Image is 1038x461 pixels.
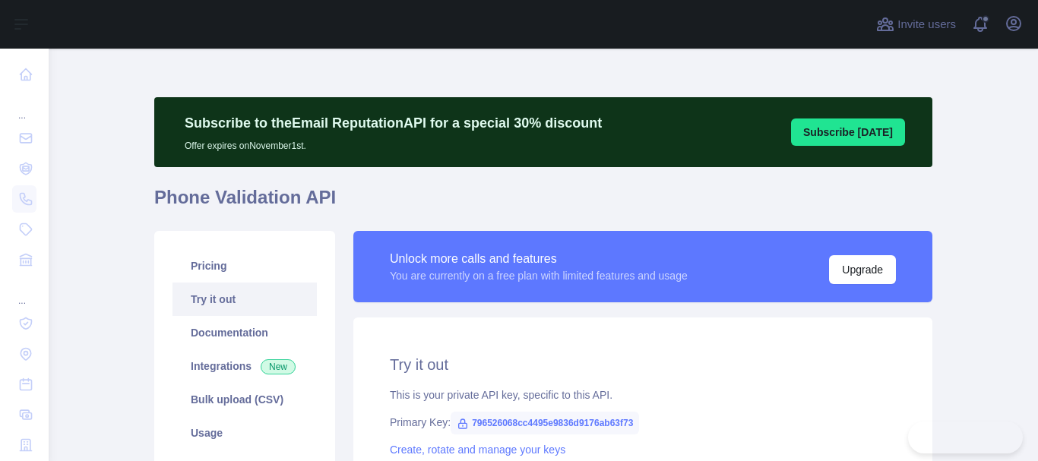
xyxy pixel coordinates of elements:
h2: Try it out [390,354,896,375]
h1: Phone Validation API [154,185,932,222]
span: Invite users [897,16,956,33]
div: This is your private API key, specific to this API. [390,387,896,403]
a: Try it out [172,283,317,316]
a: Documentation [172,316,317,349]
a: Bulk upload (CSV) [172,383,317,416]
iframe: Toggle Customer Support [908,422,1023,453]
div: Primary Key: [390,415,896,430]
p: Subscribe to the Email Reputation API for a special 30 % discount [185,112,602,134]
a: Usage [172,416,317,450]
button: Upgrade [829,255,896,284]
div: You are currently on a free plan with limited features and usage [390,268,688,283]
button: Subscribe [DATE] [791,118,905,146]
div: ... [12,276,36,307]
a: Create, rotate and manage your keys [390,444,565,456]
button: Invite users [873,12,959,36]
span: 796526068cc4495e9836d9176ab63f73 [451,412,639,434]
span: New [261,359,296,374]
a: Pricing [172,249,317,283]
p: Offer expires on November 1st. [185,134,602,152]
div: Unlock more calls and features [390,250,688,268]
div: ... [12,91,36,122]
a: Integrations New [172,349,317,383]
